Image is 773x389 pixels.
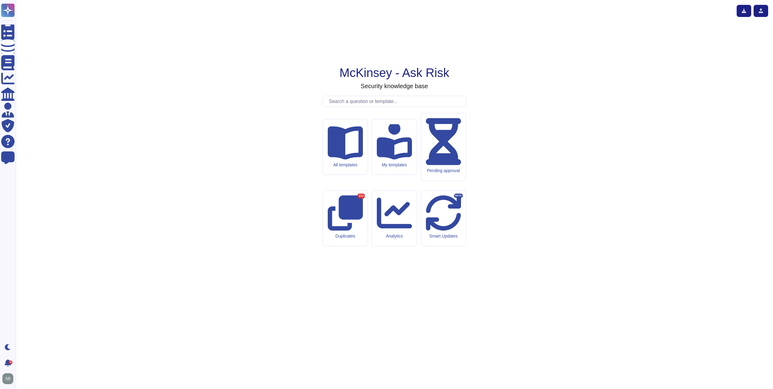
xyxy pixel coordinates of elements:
[328,234,363,239] div: Duplicates
[454,194,463,198] div: BETA
[1,372,18,385] button: user
[426,234,461,239] div: Smart Updates
[326,96,466,107] input: Search a question or template...
[328,162,363,168] div: All templates
[2,373,13,384] img: user
[377,162,412,168] div: My templates
[426,168,461,173] div: Pending approval
[361,82,428,90] h3: Security knowledge base
[340,65,449,80] h1: McKinsey - Ask Risk
[358,194,365,198] div: 212
[377,234,412,239] div: Analytics
[9,361,12,364] div: 9+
